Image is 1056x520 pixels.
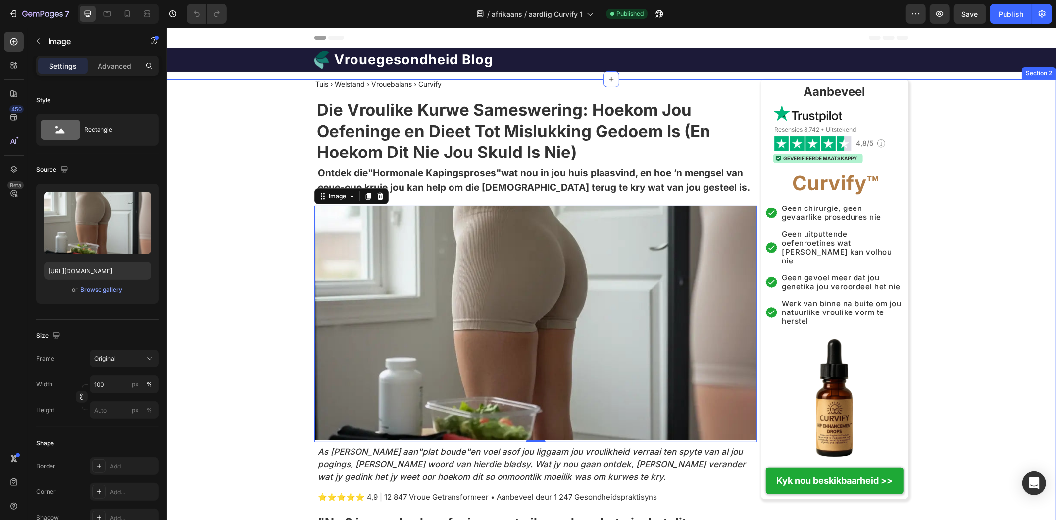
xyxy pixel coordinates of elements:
p: Settings [49,61,77,71]
span: afrikaans / aardlig Curvify 1 [492,9,583,19]
span: 4,8/5 [689,111,706,119]
img: gempages_578032762192134844-0b4560d3-bb90-4d9d-8f3d-c16d1b9fa7cb.webp [606,308,730,432]
p: 7 [65,8,69,20]
button: % [129,404,141,416]
button: 7 [4,4,74,24]
strong: " [299,419,303,429]
div: Shape [36,439,54,448]
a: Kyk nou beskikbaarheid >> [599,440,737,466]
strong: Aanbeveel [637,56,699,71]
div: px [132,380,139,389]
input: px% [90,375,159,393]
span: / [487,9,490,19]
img: gempages_578032762192134844-ea1ab0b3-9e5c-4e4c-9dba-f8a69c0166a3.png [606,108,686,123]
div: % [146,380,152,389]
label: Width [36,380,52,389]
div: Image [160,164,181,173]
button: % [129,378,141,390]
img: gempages_578032762192134844-1c2b5575-4325-41c3-926f-9ca0da7101fd.png [606,76,676,96]
div: Rectangle [84,118,145,141]
button: px [143,404,155,416]
img: gempages_578032762192134844-2d7c6568-95bf-4cb2-a064-96d9bf058dd3.png [710,111,719,120]
div: Style [36,96,50,104]
strong: ™ [700,143,713,167]
label: Height [36,406,54,415]
h2: Werk van binne na buite om jou natuurlike vroulike vorm te herstel [614,270,737,299]
h2: Geverifieerde Maatskappy [615,127,691,134]
button: Browse gallery [80,285,123,295]
h2: Geen gevoel meer dat jou genetika jou veroordeel het nie [614,245,737,264]
h2: Geen chirurgie, geen gevaarlike prosedures nie [614,175,737,195]
div: Add... [110,462,156,471]
h2: As [PERSON_NAME] aan plat boude en voel asof jou liggaam jou vroulikheid verraai ten spyte van al... [150,417,590,457]
button: Publish [990,4,1032,24]
div: Open Intercom Messenger [1022,471,1046,495]
div: Browse gallery [81,285,123,294]
img: gempages_578032762192134844-39107128-b0aa-4e63-97b1-14a6b620bb05.png [599,214,610,226]
div: Undo/Redo [187,4,227,24]
strong: "Na 3 jaar se hurk-oefeninge wat niks gedoen het nie, het dit my uiteindelik die kurwes gegee wat... [151,487,542,520]
p: ⭐⭐⭐⭐⭐ 4,9 | 12 847 Vroue Getransformeer • Aanbeveel deur 1 247 Gesondheidspraktisyns [151,465,589,474]
h2: Curvify [602,142,737,169]
p: Image [48,35,132,47]
div: Add... [110,488,156,497]
div: 450 [9,105,24,113]
button: Original [90,350,159,367]
div: Border [36,462,55,470]
span: or [72,284,78,296]
img: gempages_578032762192134844-39107128-b0aa-4e63-97b1-14a6b620bb05.png [599,180,610,191]
div: Beta [7,181,24,189]
span: Published [616,9,644,18]
img: gempages_578032762192134844-39107128-b0aa-4e63-97b1-14a6b620bb05.png [599,249,610,260]
div: Size [36,329,62,343]
div: Corner [36,487,56,496]
h2: Geen uitputtende oefenroetines wat [PERSON_NAME] kan volhou nie [614,201,737,239]
div: Publish [999,9,1023,19]
img: gempages_578032762192134844-39107128-b0aa-4e63-97b1-14a6b620bb05.png [599,279,610,291]
span: Resensies 8,742 • Uitstekend [607,98,689,105]
button: px [143,378,155,390]
div: Section 2 [857,41,887,50]
input: https://example.com/image.jpg [44,262,151,280]
span: Original [94,354,116,363]
img: gempages_578032762192134844-a693a73f-720e-434a-99b6-80efd67575ae.png [608,127,615,134]
strong: Kyk nou beskikbaarheid >> [610,448,726,458]
label: Frame [36,354,54,363]
span: Save [962,10,978,18]
strong: " [251,419,255,429]
input: px% [90,401,159,419]
div: Source [36,163,70,177]
div: px [132,406,139,415]
button: Save [954,4,986,24]
img: preview-image [44,192,151,254]
p: Advanced [98,61,131,71]
img: gempages_578032762192134844-cc655dd7-431f-49ff-a9da-3bde3bf68300.webp [148,178,590,412]
div: % [146,406,152,415]
iframe: Design area [167,28,1056,520]
strong: "Hormonale Kapingsproses" [201,140,334,151]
